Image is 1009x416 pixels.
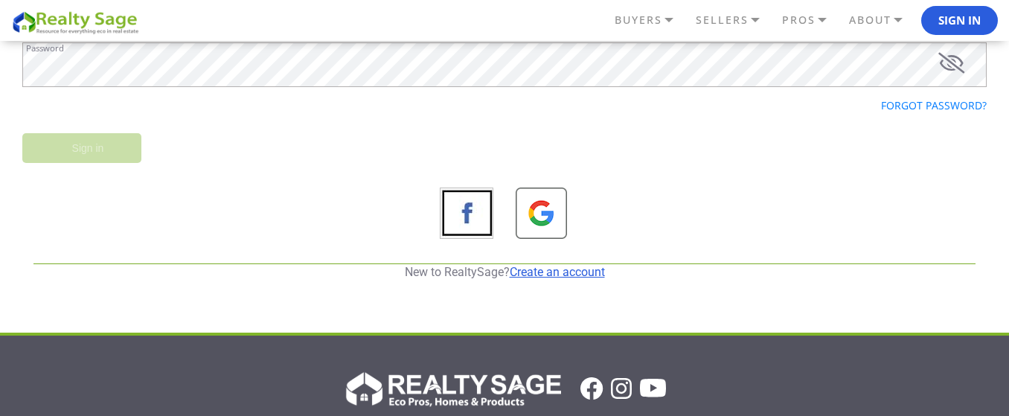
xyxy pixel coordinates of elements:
[778,7,845,33] a: PROS
[611,7,692,33] a: BUYERS
[510,265,605,279] a: Create an account
[692,7,778,33] a: SELLERS
[845,7,921,33] a: ABOUT
[921,6,998,36] button: Sign In
[881,98,987,112] a: Forgot password?
[26,44,64,52] label: Password
[33,264,976,281] p: New to RealtySage?
[11,9,145,35] img: REALTY SAGE
[343,368,561,409] img: Realty Sage Logo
